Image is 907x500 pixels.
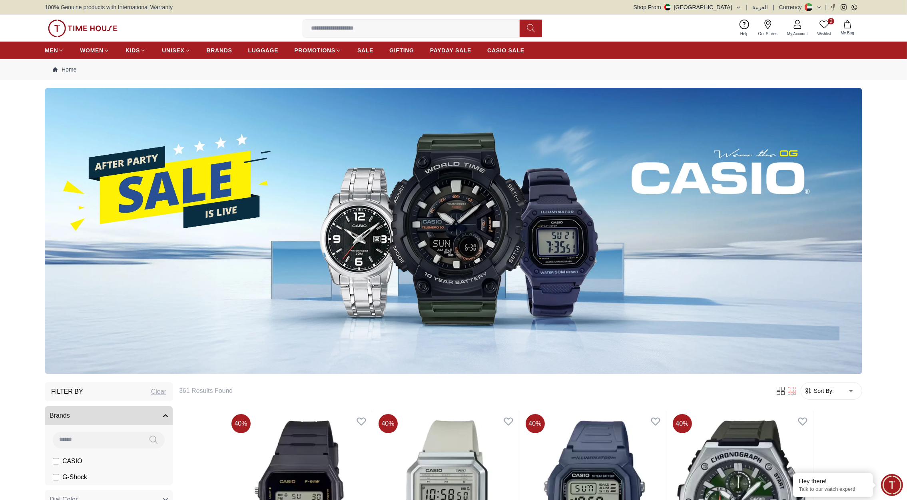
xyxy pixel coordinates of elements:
a: CASIO SALE [487,43,524,58]
span: 40 % [673,414,692,433]
span: CASIO [62,456,82,466]
span: SALE [357,46,373,54]
span: BRANDS [207,46,232,54]
a: BRANDS [207,43,232,58]
p: Talk to our watch expert! [799,486,867,493]
img: ... [48,20,118,37]
span: PAYDAY SALE [430,46,471,54]
span: Our Stores [755,31,781,37]
span: Wishlist [814,31,834,37]
div: Chat Widget [881,474,903,496]
span: Brands [50,411,70,420]
input: CASIO [53,458,59,464]
span: GIFTING [389,46,414,54]
span: UNISEX [162,46,184,54]
span: 40 % [231,414,251,433]
a: PAYDAY SALE [430,43,471,58]
div: Hey there! [799,477,867,485]
span: MEN [45,46,58,54]
h6: 361 Results Found [179,386,765,396]
nav: Breadcrumb [45,59,862,80]
button: Shop From[GEOGRAPHIC_DATA] [634,3,742,11]
span: 100% Genuine products with International Warranty [45,3,173,11]
img: United Arab Emirates [664,4,671,10]
span: My Account [784,31,811,37]
a: Whatsapp [851,4,857,10]
div: Clear [151,387,166,396]
div: Currency [779,3,805,11]
span: | [825,3,827,11]
span: 40 % [526,414,545,433]
a: Help [736,18,754,38]
span: 0 [828,18,834,24]
button: Brands [45,406,173,425]
span: | [773,3,774,11]
a: UNISEX [162,43,190,58]
span: | [746,3,748,11]
span: LUGGAGE [248,46,279,54]
span: PROMOTIONS [294,46,335,54]
a: GIFTING [389,43,414,58]
span: G-Shock [62,472,87,482]
span: My Bag [837,30,857,36]
span: Help [737,31,752,37]
a: SALE [357,43,373,58]
span: WOMEN [80,46,104,54]
a: Instagram [841,4,847,10]
button: Sort By: [804,387,834,395]
img: ... [45,88,862,374]
button: العربية [752,3,768,11]
span: Sort By: [812,387,834,395]
span: CASIO SALE [487,46,524,54]
button: My Bag [836,19,859,38]
h3: Filter By [51,387,83,396]
a: Home [53,66,76,74]
a: 0Wishlist [813,18,836,38]
span: 40 % [379,414,398,433]
a: KIDS [126,43,146,58]
a: Our Stores [754,18,782,38]
a: MEN [45,43,64,58]
a: PROMOTIONS [294,43,341,58]
a: Facebook [830,4,836,10]
input: G-Shock [53,474,59,480]
a: LUGGAGE [248,43,279,58]
a: WOMEN [80,43,110,58]
span: KIDS [126,46,140,54]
